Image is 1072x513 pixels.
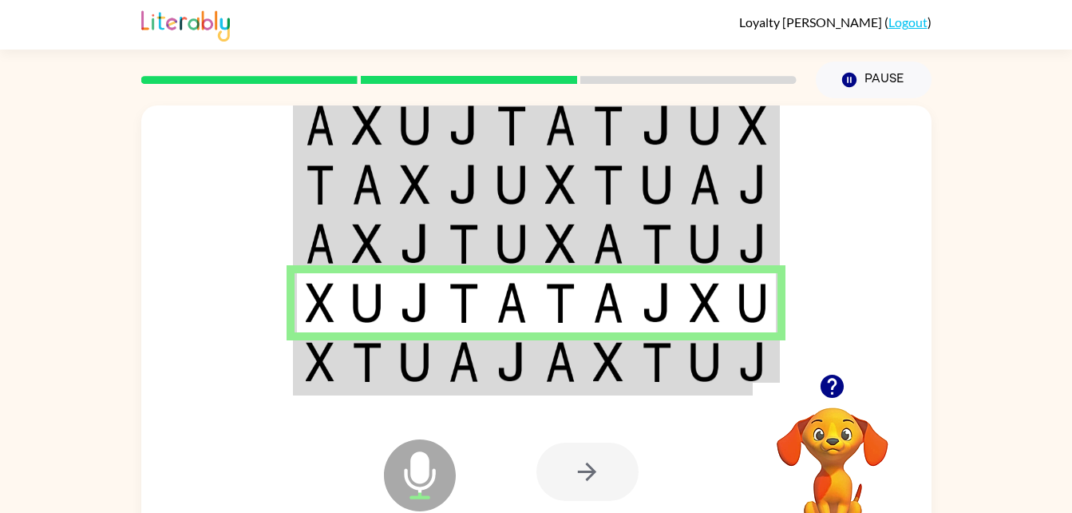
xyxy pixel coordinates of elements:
img: j [400,224,430,264]
img: u [642,165,672,205]
img: a [352,165,382,205]
img: t [593,165,623,205]
img: u [496,224,527,264]
img: t [642,224,672,264]
img: u [738,283,767,323]
img: x [545,224,576,264]
img: u [690,342,720,382]
img: x [400,165,430,205]
img: a [593,224,623,264]
img: u [400,342,430,382]
img: x [306,283,334,323]
img: x [352,224,382,264]
span: Loyalty [PERSON_NAME] [739,14,884,30]
img: a [545,342,576,382]
img: t [545,283,576,323]
img: t [449,283,479,323]
img: j [449,105,479,145]
img: a [306,224,334,264]
img: t [449,224,479,264]
img: x [738,105,767,145]
img: t [642,342,672,382]
img: j [400,283,430,323]
img: j [738,342,767,382]
img: t [306,165,334,205]
img: j [642,283,672,323]
img: u [352,283,382,323]
div: ( ) [739,14,932,30]
img: Literably [141,6,230,42]
img: j [642,105,672,145]
a: Logout [888,14,928,30]
img: x [306,342,334,382]
img: x [690,283,720,323]
img: t [496,105,527,145]
img: a [496,283,527,323]
img: x [593,342,623,382]
img: a [593,283,623,323]
button: Pause [816,62,932,98]
img: a [306,105,334,145]
img: u [496,165,527,205]
img: j [496,342,527,382]
img: u [690,224,720,264]
img: a [690,165,720,205]
img: x [352,105,382,145]
img: u [400,105,430,145]
img: j [738,165,767,205]
img: u [690,105,720,145]
img: a [449,342,479,382]
img: a [545,105,576,145]
img: t [352,342,382,382]
img: j [738,224,767,264]
img: j [449,165,479,205]
img: t [593,105,623,145]
img: x [545,165,576,205]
